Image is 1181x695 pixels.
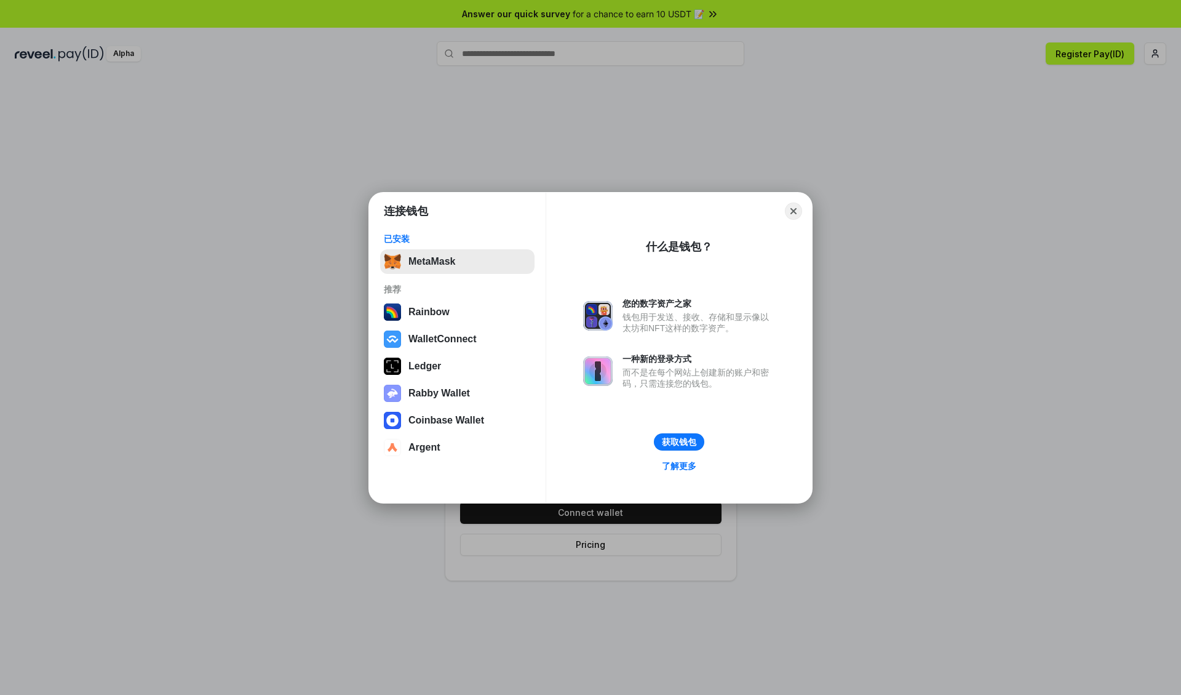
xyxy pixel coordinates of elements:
[384,284,531,295] div: 推荐
[384,331,401,348] img: svg+xml,%3Csvg%20width%3D%2228%22%20height%3D%2228%22%20viewBox%3D%220%200%2028%2028%22%20fill%3D...
[408,361,441,372] div: Ledger
[408,442,440,453] div: Argent
[622,353,775,364] div: 一种新的登录方式
[384,233,531,244] div: 已安装
[622,311,775,334] div: 钱包用于发送、接收、存储和显示像以太坊和NFT这样的数字资产。
[408,415,484,426] div: Coinbase Wallet
[654,458,704,474] a: 了解更多
[384,439,401,456] img: svg+xml,%3Csvg%20width%3D%2228%22%20height%3D%2228%22%20viewBox%3D%220%200%2028%2028%22%20fill%3D...
[380,327,535,352] button: WalletConnect
[380,435,535,460] button: Argent
[622,298,775,309] div: 您的数字资产之家
[384,385,401,402] img: svg+xml,%3Csvg%20xmlns%3D%22http%3A%2F%2Fwww.w3.org%2F2000%2Fsvg%22%20fill%3D%22none%22%20viewBox...
[380,354,535,379] button: Ledger
[384,303,401,321] img: svg+xml,%3Csvg%20width%3D%22120%22%20height%3D%22120%22%20viewBox%3D%220%200%20120%20120%22%20fil...
[380,381,535,406] button: Rabby Wallet
[662,460,696,472] div: 了解更多
[408,334,477,345] div: WalletConnect
[646,239,712,254] div: 什么是钱包？
[384,358,401,375] img: svg+xml,%3Csvg%20xmlns%3D%22http%3A%2F%2Fwww.w3.org%2F2000%2Fsvg%22%20width%3D%2228%22%20height%3...
[408,256,455,267] div: MetaMask
[384,253,401,270] img: svg+xml,%3Csvg%20fill%3D%22none%22%20height%3D%2233%22%20viewBox%3D%220%200%2035%2033%22%20width%...
[380,300,535,324] button: Rainbow
[622,367,775,389] div: 而不是在每个网站上创建新的账户和密码，只需连接您的钱包。
[408,307,450,318] div: Rainbow
[583,356,613,386] img: svg+xml,%3Csvg%20xmlns%3D%22http%3A%2F%2Fwww.w3.org%2F2000%2Fsvg%22%20fill%3D%22none%22%20viewBox...
[785,203,802,220] button: Close
[662,436,696,448] div: 获取钱包
[380,249,535,274] button: MetaMask
[583,301,613,331] img: svg+xml,%3Csvg%20xmlns%3D%22http%3A%2F%2Fwww.w3.org%2F2000%2Fsvg%22%20fill%3D%22none%22%20viewBox...
[384,204,428,219] h1: 连接钱包
[384,412,401,429] img: svg+xml,%3Csvg%20width%3D%2228%22%20height%3D%2228%22%20viewBox%3D%220%200%2028%2028%22%20fill%3D...
[654,433,704,451] button: 获取钱包
[408,388,470,399] div: Rabby Wallet
[380,408,535,433] button: Coinbase Wallet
